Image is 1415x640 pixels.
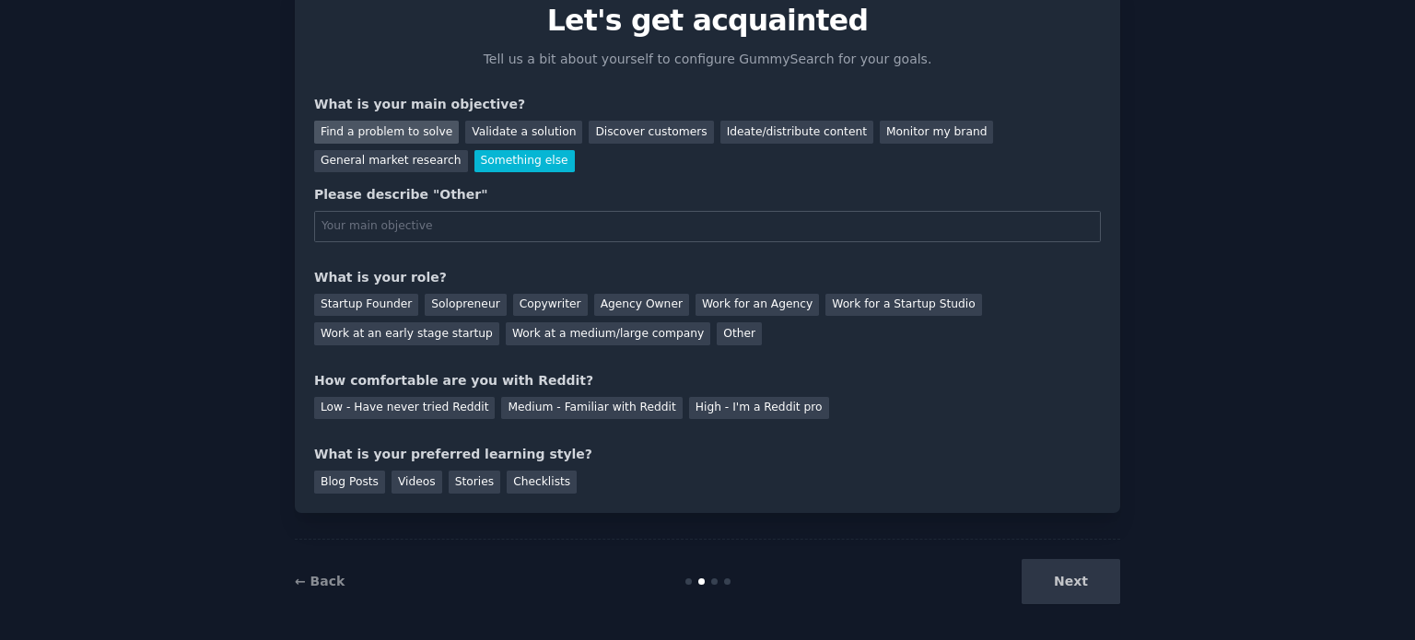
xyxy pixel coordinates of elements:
div: Other [717,322,762,345]
div: Discover customers [589,121,713,144]
div: Work at a medium/large company [506,322,710,345]
div: Checklists [507,471,577,494]
div: Validate a solution [465,121,582,144]
div: Find a problem to solve [314,121,459,144]
div: Ideate/distribute content [720,121,873,144]
input: Your main objective [314,211,1101,242]
div: What is your role? [314,268,1101,287]
div: How comfortable are you with Reddit? [314,371,1101,390]
div: Work for an Agency [696,294,819,317]
div: Something else [474,150,575,173]
div: General market research [314,150,468,173]
div: High - I'm a Reddit pro [689,397,829,420]
div: What is your main objective? [314,95,1101,114]
div: Blog Posts [314,471,385,494]
div: Startup Founder [314,294,418,317]
div: Agency Owner [594,294,689,317]
div: Work for a Startup Studio [825,294,981,317]
div: Solopreneur [425,294,506,317]
p: Let's get acquainted [314,5,1101,37]
div: Medium - Familiar with Reddit [501,397,682,420]
a: ← Back [295,574,345,588]
div: Monitor my brand [880,121,993,144]
div: Videos [392,471,442,494]
p: Tell us a bit about yourself to configure GummySearch for your goals. [475,50,940,69]
div: Copywriter [513,294,588,317]
div: Low - Have never tried Reddit [314,397,495,420]
div: Please describe "Other" [314,185,1101,204]
div: Work at an early stage startup [314,322,499,345]
div: What is your preferred learning style? [314,445,1101,464]
div: Stories [449,471,500,494]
